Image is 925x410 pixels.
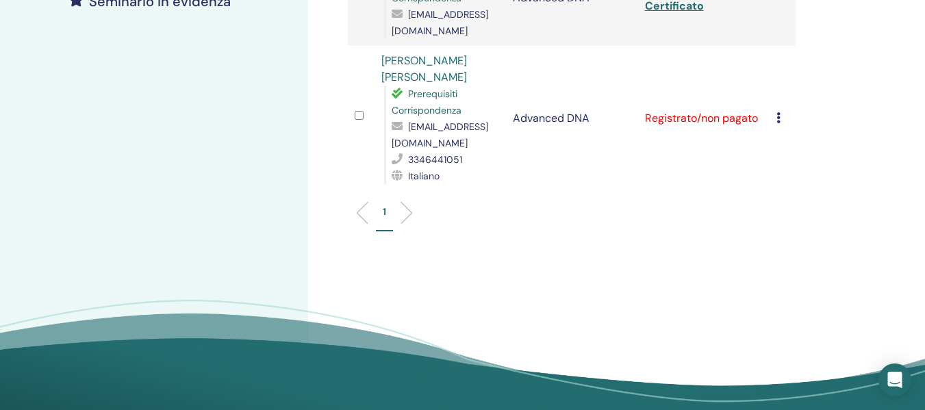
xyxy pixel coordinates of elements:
a: [PERSON_NAME] [PERSON_NAME] [381,53,467,84]
div: Open Intercom Messenger [878,363,911,396]
td: Advanced DNA [506,46,638,191]
p: 1 [383,205,386,219]
span: 3346441051 [408,153,462,166]
span: [EMAIL_ADDRESS][DOMAIN_NAME] [392,8,488,37]
span: Prerequisiti Corrispondenza [392,88,461,116]
span: Italiano [408,170,440,182]
span: [EMAIL_ADDRESS][DOMAIN_NAME] [392,120,488,149]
